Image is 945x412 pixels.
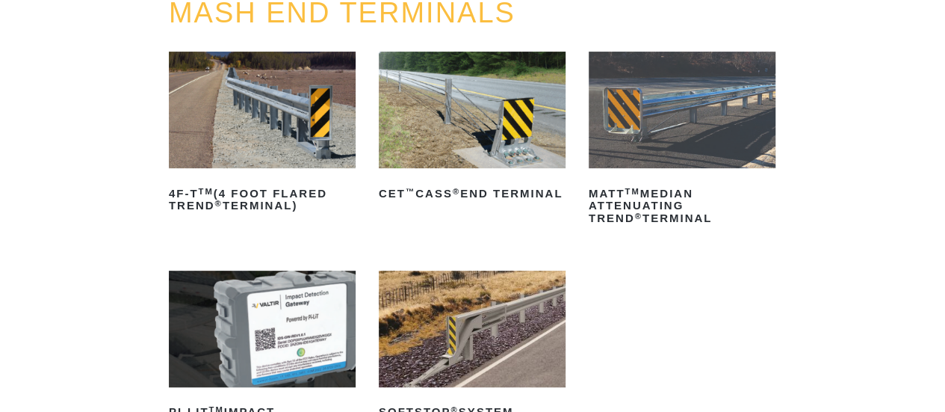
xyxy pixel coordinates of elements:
a: 4F-TTM(4 Foot Flared TREND®Terminal) [169,52,356,218]
a: MATTTMMedian Attenuating TREND®Terminal [589,52,775,230]
sup: ™ [406,187,415,196]
h2: MATT Median Attenuating TREND Terminal [589,182,775,230]
sup: ® [215,199,223,208]
sup: ® [635,212,642,221]
sup: TM [199,187,214,196]
h2: 4F-T (4 Foot Flared TREND Terminal) [169,182,356,218]
sup: ® [453,187,460,196]
a: CET™CASS®End Terminal [379,52,566,206]
sup: TM [625,187,639,196]
h2: CET CASS End Terminal [379,182,566,206]
img: SoftStop System End Terminal [379,271,566,387]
